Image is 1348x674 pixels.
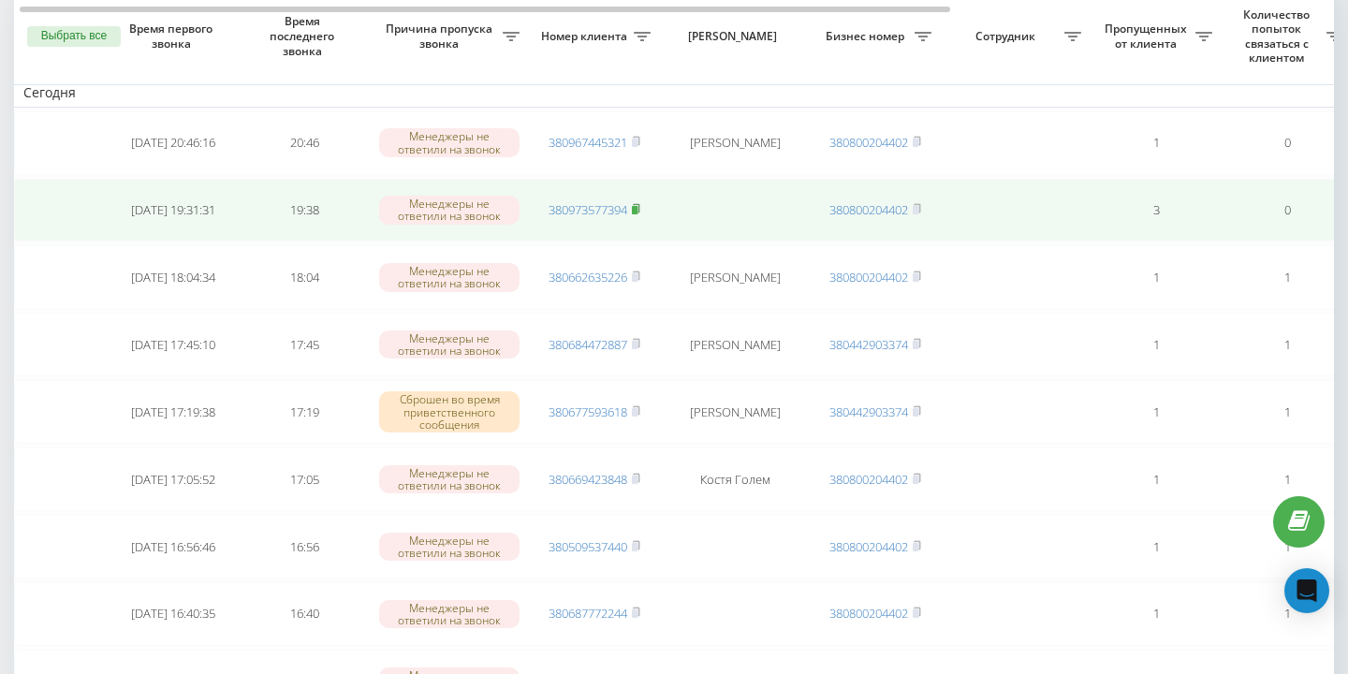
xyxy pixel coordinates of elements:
[379,533,520,561] div: Менеджеры не ответили на звонок
[950,29,1064,44] span: Сотрудник
[819,29,915,44] span: Бизнес номер
[108,313,239,376] td: [DATE] 17:45:10
[108,447,239,511] td: [DATE] 17:05:52
[829,403,908,420] a: 380442903374
[108,179,239,242] td: [DATE] 19:31:31
[1100,22,1195,51] span: Пропущенных от клиента
[1091,179,1222,242] td: 3
[108,515,239,579] td: [DATE] 16:56:46
[239,245,370,309] td: 18:04
[660,245,810,309] td: [PERSON_NAME]
[379,22,503,51] span: Причина пропуска звонка
[239,515,370,579] td: 16:56
[379,330,520,359] div: Менеджеры не ответили на звонок
[254,14,355,58] span: Время последнего звонка
[1091,313,1222,376] td: 1
[660,447,810,511] td: Костя Голем
[1091,380,1222,444] td: 1
[1231,7,1326,66] span: Количество попыток связаться с клиентом
[829,134,908,151] a: 380800204402
[108,582,239,646] td: [DATE] 16:40:35
[379,263,520,291] div: Менеджеры не ответили на звонок
[108,245,239,309] td: [DATE] 18:04:34
[108,380,239,444] td: [DATE] 17:19:38
[239,380,370,444] td: 17:19
[549,336,627,353] a: 380684472887
[676,29,794,44] span: [PERSON_NAME]
[829,336,908,353] a: 380442903374
[829,538,908,555] a: 380800204402
[27,26,121,47] button: Выбрать все
[549,269,627,286] a: 380662635226
[1091,582,1222,646] td: 1
[239,313,370,376] td: 17:45
[1091,515,1222,579] td: 1
[549,471,627,488] a: 380669423848
[239,582,370,646] td: 16:40
[239,447,370,511] td: 17:05
[239,179,370,242] td: 19:38
[379,600,520,628] div: Менеджеры не ответили на звонок
[829,605,908,622] a: 380800204402
[660,313,810,376] td: [PERSON_NAME]
[379,465,520,493] div: Менеджеры не ответили на звонок
[829,471,908,488] a: 380800204402
[538,29,634,44] span: Номер клиента
[549,605,627,622] a: 380687772244
[549,403,627,420] a: 380677593618
[549,201,627,218] a: 380973577394
[379,391,520,432] div: Сброшен во время приветственного сообщения
[379,128,520,156] div: Менеджеры не ответили на звонок
[239,111,370,175] td: 20:46
[1091,447,1222,511] td: 1
[829,201,908,218] a: 380800204402
[379,196,520,224] div: Менеджеры не ответили на звонок
[549,538,627,555] a: 380509537440
[549,134,627,151] a: 380967445321
[660,111,810,175] td: [PERSON_NAME]
[1091,111,1222,175] td: 1
[1284,568,1329,613] div: Open Intercom Messenger
[1091,245,1222,309] td: 1
[108,111,239,175] td: [DATE] 20:46:16
[123,22,224,51] span: Время первого звонка
[660,380,810,444] td: [PERSON_NAME]
[829,269,908,286] a: 380800204402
